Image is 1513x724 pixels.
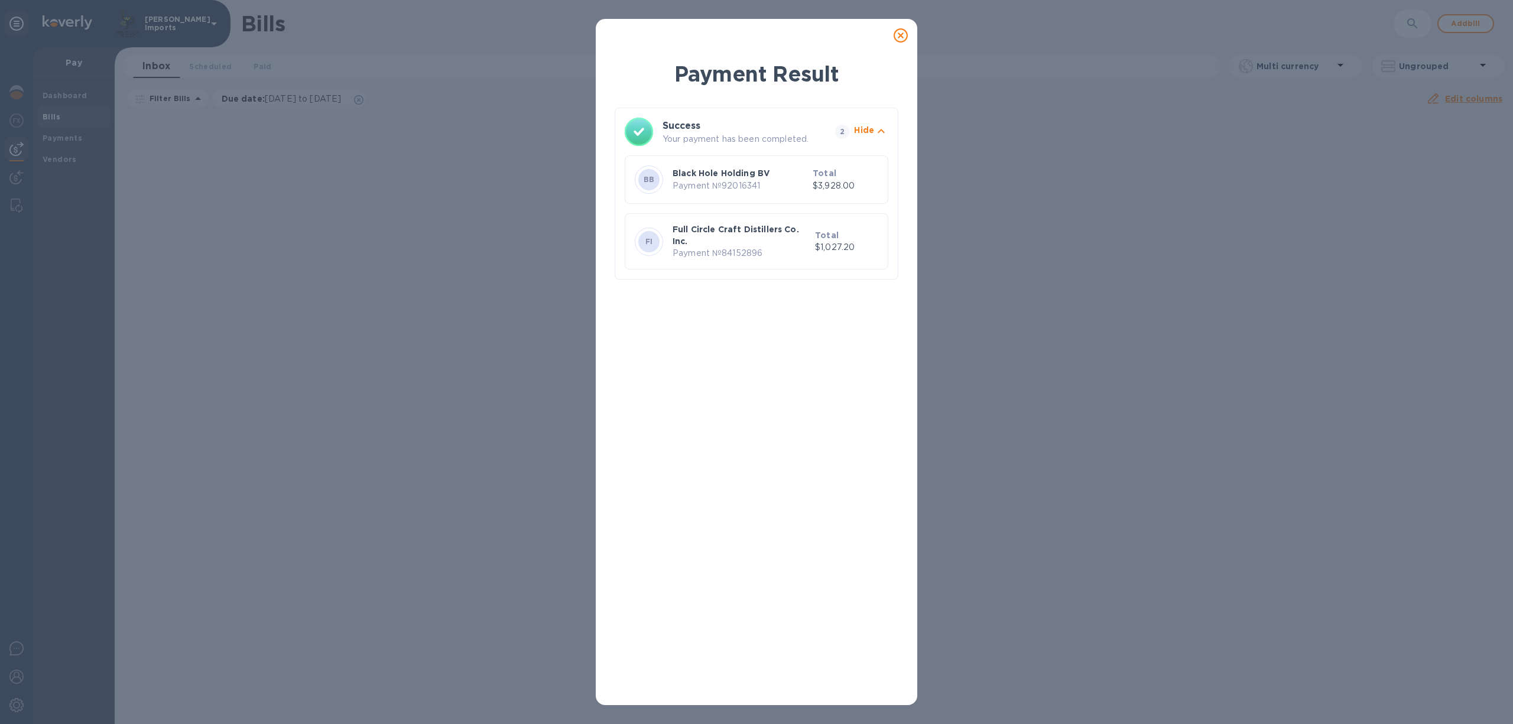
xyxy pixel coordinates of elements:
h3: Success [663,119,814,133]
p: Payment № 92016341 [673,180,808,192]
b: BB [644,175,655,184]
p: Hide [854,124,874,136]
span: 2 [835,125,849,139]
h1: Payment Result [615,59,898,89]
p: Payment № 84152896 [673,247,810,259]
p: $3,928.00 [813,180,878,192]
b: Total [813,168,836,178]
button: Hide [854,124,888,140]
p: Black Hole Holding BV [673,167,808,179]
p: Full Circle Craft Distillers Co. Inc. [673,223,810,247]
b: FI [645,237,653,246]
p: $1,027.20 [815,241,878,254]
b: Total [815,230,839,240]
p: Your payment has been completed. [663,133,830,145]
